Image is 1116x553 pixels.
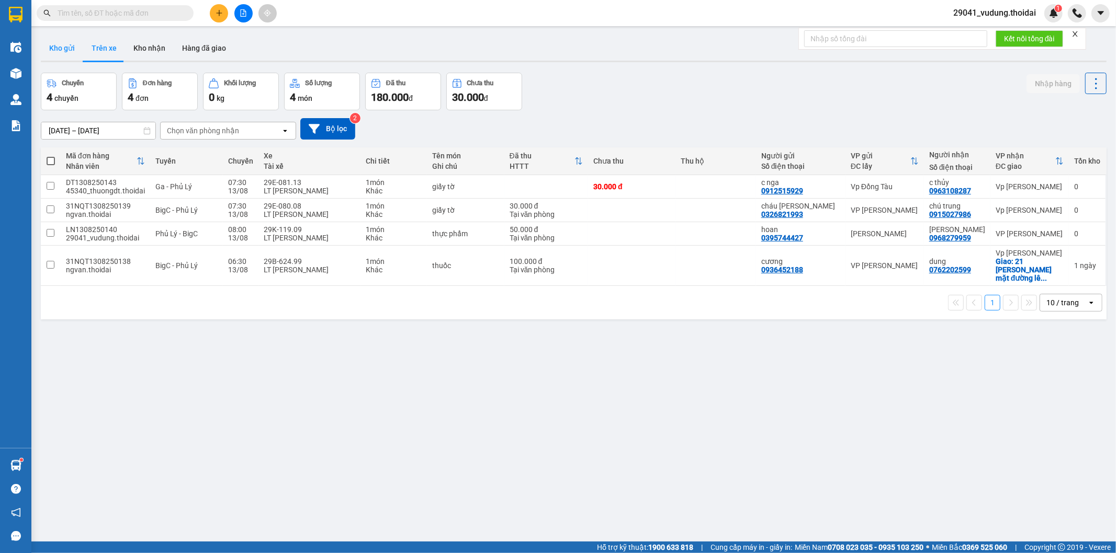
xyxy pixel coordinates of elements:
div: 0915027986 [929,210,971,218]
div: cháu sen [761,202,840,210]
button: Kết nối tổng đài [996,30,1063,47]
sup: 1 [20,458,23,462]
div: ĐC giao [996,162,1055,170]
span: file-add [240,9,247,17]
strong: CÔNG TY TNHH DỊCH VỤ DU LỊCH THỜI ĐẠI [19,8,104,42]
div: 30.000 đ [593,182,670,191]
div: 0968279959 [929,234,971,242]
div: Vp [PERSON_NAME] [996,182,1064,191]
span: Phủ Lý - BigC [155,229,198,238]
img: warehouse-icon [10,42,21,53]
div: ngvan.thoidai [66,210,145,218]
button: Hàng đã giao [174,36,234,61]
span: Cung cấp máy in - giấy in: [711,542,792,553]
div: 30.000 đ [510,202,583,210]
div: Tuyến [155,157,218,165]
div: Tại văn phòng [510,210,583,218]
div: 29041_vudung.thoidai [66,234,145,242]
span: chuyến [54,94,78,102]
div: Chuyến [228,157,253,165]
div: Đã thu [386,79,405,87]
span: 4 [290,91,296,103]
div: 1 món [366,178,421,187]
div: 0 [1074,182,1100,191]
div: Khác [366,210,421,218]
div: Vp [PERSON_NAME] [996,206,1064,214]
strong: 1900 633 818 [648,543,693,551]
span: question-circle [11,484,21,494]
div: c nga [761,178,840,187]
div: Chuyến [62,79,84,87]
div: Khối lượng [224,79,256,87]
div: Chưa thu [593,157,670,165]
button: Đơn hàng4đơn [122,73,198,110]
div: 1 món [366,225,421,234]
div: 10 / trang [1046,297,1079,308]
div: Tồn kho [1074,157,1100,165]
div: Xe [264,152,356,160]
button: Trên xe [83,36,125,61]
button: Bộ lọc [300,118,355,140]
div: ĐC lấy [851,162,910,170]
span: 4 [128,91,133,103]
span: ... [1041,274,1047,282]
span: notification [11,508,21,517]
div: 100.000 đ [510,257,583,266]
button: aim [258,4,277,22]
div: 0762202599 [929,266,971,274]
img: logo-vxr [9,7,22,22]
span: Ga - Phủ Lý [155,182,192,191]
img: warehouse-icon [10,68,21,79]
div: 07:30 [228,202,253,210]
span: copyright [1058,544,1065,551]
span: 1 [1056,5,1060,12]
div: 13/08 [228,210,253,218]
button: Kho gửi [41,36,83,61]
button: Chuyến4chuyến [41,73,117,110]
div: [PERSON_NAME] [851,229,919,238]
strong: 0369 525 060 [962,543,1007,551]
span: đ [484,94,488,102]
svg: open [1087,298,1096,307]
div: Tên món [432,152,499,160]
div: cương [761,257,840,266]
th: Toggle SortBy [61,147,150,175]
span: kg [217,94,224,102]
div: 13/08 [228,266,253,274]
div: BÙI ĐỨC HIẾU [929,225,985,234]
span: món [298,94,312,102]
div: thuốc [432,261,499,270]
span: BigC - Phủ Lý [155,261,198,270]
div: Chọn văn phòng nhận [167,125,239,136]
div: VP gửi [851,152,910,160]
div: LT [PERSON_NAME] [264,187,356,195]
div: 29E-080.08 [264,202,356,210]
span: plus [216,9,223,17]
div: 29B-624.99 [264,257,356,266]
button: caret-down [1091,4,1110,22]
button: Nhập hàng [1027,74,1080,93]
sup: 2 [350,113,360,123]
button: Khối lượng0kg [203,73,279,110]
div: 29K-119.09 [264,225,356,234]
span: 0 [209,91,215,103]
span: đơn [136,94,149,102]
span: ngày [1080,261,1096,270]
div: 1 món [366,202,421,210]
span: 180.000 [371,91,409,103]
div: Khác [366,187,421,195]
strong: 0708 023 035 - 0935 103 250 [828,543,923,551]
span: 29041_vudung.thoidai [945,6,1044,19]
img: warehouse-icon [10,460,21,471]
span: Miền Nam [795,542,923,553]
div: LT [PERSON_NAME] [264,234,356,242]
span: Miền Bắc [932,542,1007,553]
span: ⚪️ [926,545,929,549]
div: 1 món [366,257,421,266]
div: Giao: 21 phạm tất đắc mặt đường lê công thanh [996,257,1064,282]
div: Người gửi [761,152,840,160]
th: Toggle SortBy [504,147,588,175]
img: phone-icon [1073,8,1082,18]
input: Nhập số tổng đài [804,30,987,47]
button: plus [210,4,228,22]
